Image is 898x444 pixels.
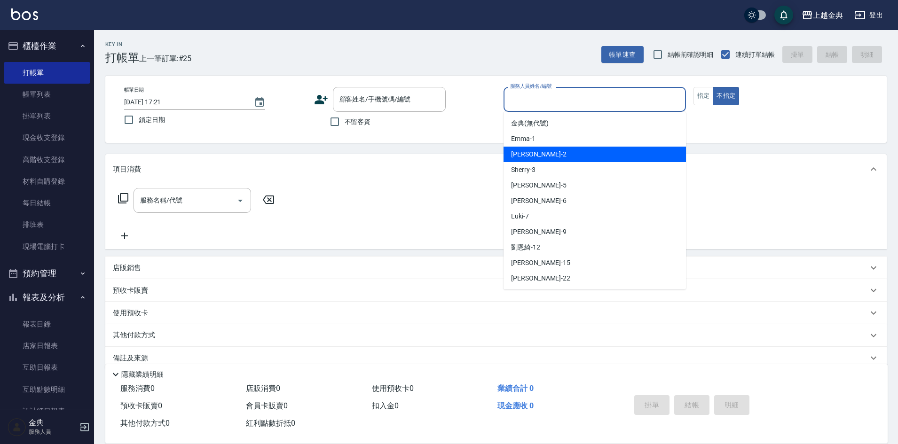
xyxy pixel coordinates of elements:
button: 帳單速查 [601,46,644,63]
div: 備註及來源 [105,347,887,369]
p: 隱藏業績明細 [121,370,164,380]
h2: Key In [105,41,139,47]
h3: 打帳單 [105,51,139,64]
img: Logo [11,8,38,20]
div: 上越金典 [813,9,843,21]
p: 備註及來源 [113,353,148,363]
a: 設計師日報表 [4,400,90,422]
div: 使用預收卡 [105,302,887,324]
button: Open [233,193,248,208]
span: Luki -7 [511,211,529,221]
button: Choose date, selected date is 2025-09-17 [248,91,271,114]
span: 現金應收 0 [497,401,534,410]
span: 服務消費 0 [120,384,155,393]
p: 使用預收卡 [113,308,148,318]
span: [PERSON_NAME] -2 [511,149,567,159]
a: 每日結帳 [4,192,90,214]
img: Person [8,418,26,436]
span: [PERSON_NAME] -9 [511,227,567,237]
a: 排班表 [4,214,90,235]
div: 其他付款方式 [105,324,887,347]
span: 金典 (無代號) [511,118,549,128]
a: 現場電腦打卡 [4,236,90,257]
span: 鎖定日期 [139,115,165,125]
span: 紅利點數折抵 0 [246,419,295,428]
span: 結帳前確認明細 [668,50,714,60]
a: 互助點數明細 [4,379,90,400]
div: 店販銷售 [105,257,887,279]
a: 店家日報表 [4,335,90,357]
div: 預收卡販賣 [105,279,887,302]
button: 報表及分析 [4,285,90,310]
div: 項目消費 [105,154,887,184]
span: [PERSON_NAME] -5 [511,180,567,190]
span: [PERSON_NAME] -15 [511,258,570,268]
span: 劉恩綺 -12 [511,242,540,252]
span: 店販消費 0 [246,384,280,393]
button: 上越金典 [798,6,847,25]
span: 扣入金 0 [372,401,399,410]
span: Sherry -3 [511,165,536,175]
span: [PERSON_NAME] -6 [511,196,567,206]
span: [PERSON_NAME] -22 [511,273,570,283]
button: 指定 [693,87,714,105]
button: 不指定 [713,87,739,105]
a: 帳單列表 [4,84,90,105]
span: 連續打單結帳 [735,50,775,60]
p: 店販銷售 [113,263,141,273]
input: YYYY/MM/DD hh:mm [124,94,244,110]
button: 櫃檯作業 [4,34,90,58]
a: 高階收支登錄 [4,149,90,171]
button: 登出 [851,7,887,24]
a: 打帳單 [4,62,90,84]
span: 預收卡販賣 0 [120,401,162,410]
span: 業績合計 0 [497,384,534,393]
p: 其他付款方式 [113,330,160,341]
a: 報表目錄 [4,313,90,335]
a: 現金收支登錄 [4,127,90,148]
span: 其他付款方式 0 [120,419,170,428]
span: 使用預收卡 0 [372,384,414,393]
button: save [774,6,793,24]
p: 服務人員 [29,428,77,436]
label: 帳單日期 [124,86,144,93]
span: 不留客資 [345,117,371,127]
a: 材料自購登錄 [4,171,90,192]
p: 項目消費 [113,164,141,174]
span: 會員卡販賣 0 [246,401,288,410]
button: 預約管理 [4,261,90,286]
a: 互助日報表 [4,357,90,378]
label: 服務人員姓名/編號 [510,83,551,90]
a: 掛單列表 [4,105,90,127]
span: 上一筆訂單:#25 [139,53,192,64]
h5: 金典 [29,418,77,428]
p: 預收卡販賣 [113,286,148,296]
span: Emma -1 [511,134,536,144]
